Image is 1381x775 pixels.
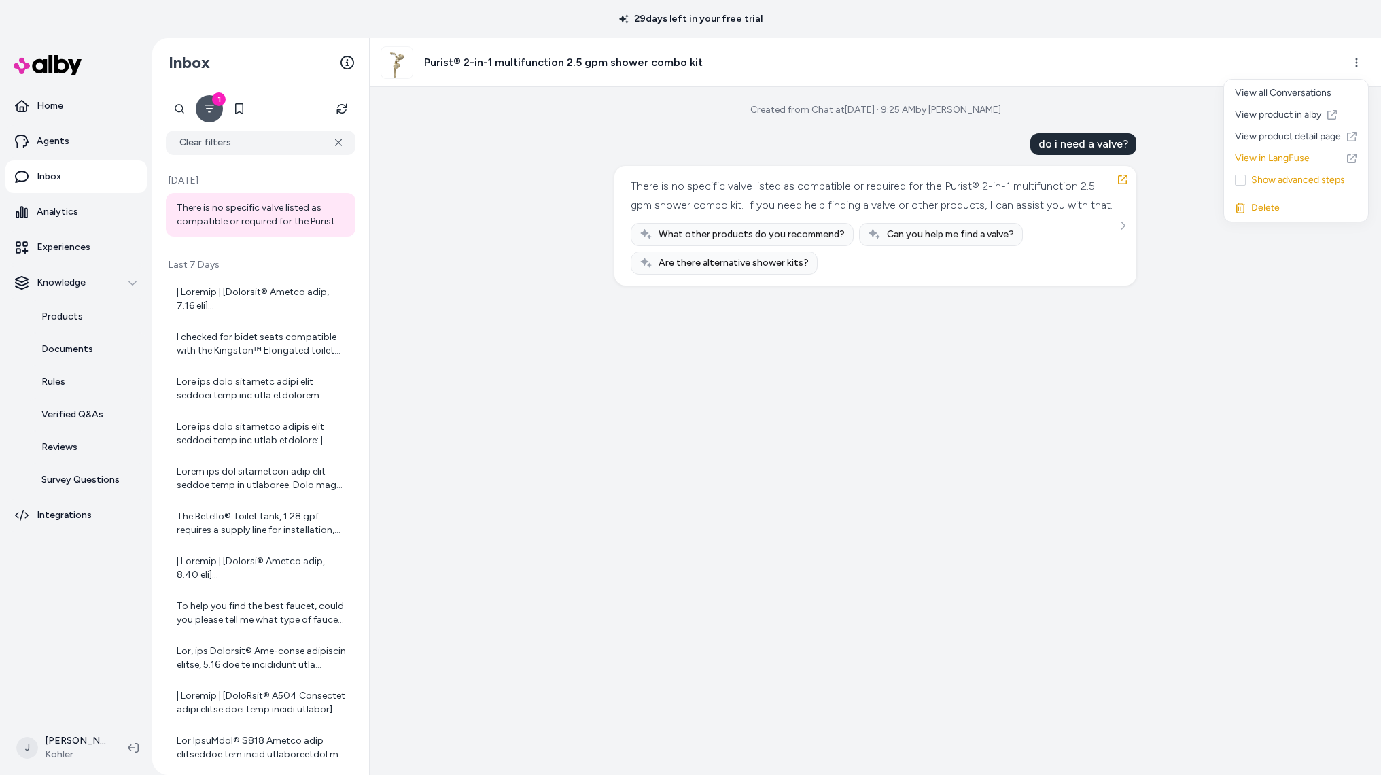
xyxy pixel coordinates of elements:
[1224,148,1368,169] a: View in LangFuse
[1224,197,1368,219] div: Delete
[1224,82,1368,104] div: View all Conversations
[1224,169,1368,191] div: Show advanced steps
[1224,104,1368,126] a: View product in alby
[1224,126,1368,148] a: View product detail page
